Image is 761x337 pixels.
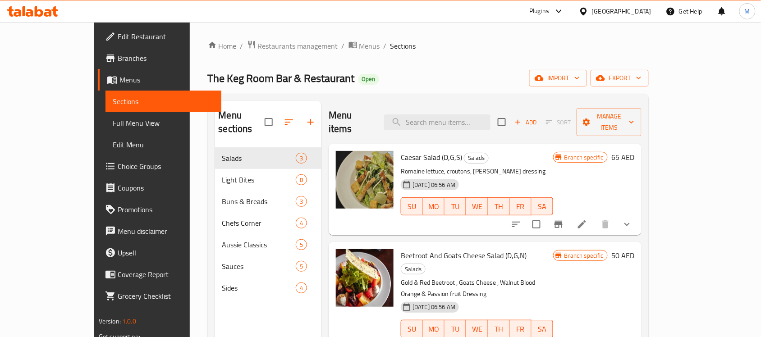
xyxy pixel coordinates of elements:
h6: 65 AED [611,151,634,164]
span: TU [448,200,463,213]
span: Coupons [118,182,214,193]
span: TH [492,323,506,336]
span: SU [405,200,419,213]
span: Select all sections [259,113,278,132]
div: Plugins [529,6,549,17]
span: 4 [296,284,307,292]
button: Manage items [577,108,642,136]
button: MO [423,197,445,215]
div: Buns & Breads [222,196,296,207]
span: Coverage Report [118,269,214,280]
button: delete [595,214,616,235]
span: M [745,6,750,16]
span: Sauces [222,261,296,272]
span: TU [448,323,463,336]
span: 1.0.0 [122,315,136,327]
span: Menu disclaimer [118,226,214,237]
p: Gold & Red Beetroot , Goats Cheese , Walnut Blood Orange & Passion fruit Dressing [401,277,553,300]
button: SA [532,197,553,215]
div: items [296,153,307,164]
span: Salads [464,153,488,163]
span: MO [426,323,441,336]
div: Sides4 [215,277,322,299]
a: Menu disclaimer [98,220,221,242]
span: Manage items [584,111,634,133]
p: Romaine lettuce, croutons, [PERSON_NAME] dressing [401,166,553,177]
a: Coverage Report [98,264,221,285]
span: The Keg Room Bar & Restaurant [208,68,355,88]
span: [DATE] 06:56 AM [409,181,459,189]
a: Full Menu View [105,112,221,134]
a: Sections [105,91,221,112]
span: 5 [296,262,307,271]
span: Edit Restaurant [118,31,214,42]
div: Aussie Classics5 [215,234,322,255]
span: Select to update [527,215,546,234]
span: Version: [99,315,121,327]
span: 4 [296,219,307,228]
span: SU [405,323,419,336]
span: [DATE] 06:56 AM [409,303,459,311]
img: Caesar Salad (D,G,S) [336,151,394,209]
span: Branches [118,53,214,64]
button: show more [616,214,638,235]
button: WE [466,197,488,215]
span: export [598,73,642,84]
div: Salads [464,153,489,164]
span: Promotions [118,204,214,215]
span: 3 [296,197,307,206]
span: Chefs Corner [222,218,296,228]
span: SA [535,200,550,213]
span: Light Bites [222,174,296,185]
span: Aussie Classics [222,239,296,250]
span: Select section first [540,115,577,129]
div: Sides [222,282,296,293]
div: items [296,174,307,185]
div: items [296,218,307,228]
a: Edit menu item [577,219,587,230]
h2: Menu sections [219,109,265,136]
span: Upsell [118,247,214,258]
svg: Show Choices [622,219,633,230]
button: SU [401,197,423,215]
span: Open [358,75,379,83]
a: Restaurants management [247,40,338,52]
span: Branch specific [561,153,607,162]
button: TH [488,197,510,215]
span: Select section [492,113,511,132]
span: 8 [296,176,307,184]
li: / [384,41,387,51]
a: Home [208,41,237,51]
a: Menus [98,69,221,91]
input: search [384,114,491,130]
span: Add item [511,115,540,129]
div: Light Bites8 [215,169,322,191]
span: Add [513,117,538,128]
span: 3 [296,154,307,163]
div: Salads3 [215,147,322,169]
img: Beetroot And Goats Cheese Salad (D,G,N) [336,249,394,307]
span: Beetroot And Goats Cheese Salad (D,G,N) [401,249,527,262]
button: Add section [300,111,321,133]
button: sort-choices [505,214,527,235]
span: Menus [359,41,380,51]
span: MO [426,200,441,213]
span: Salads [401,264,425,274]
a: Menus [348,40,380,52]
span: FR [513,323,528,336]
div: Buns & Breads3 [215,191,322,212]
span: FR [513,200,528,213]
a: Edit Restaurant [98,26,221,47]
button: TU [445,197,466,215]
span: Salads [222,153,296,164]
div: Sauces5 [215,255,322,277]
span: Menus [119,74,214,85]
h6: 50 AED [611,249,634,262]
span: Full Menu View [113,118,214,128]
div: items [296,239,307,250]
button: Add [511,115,540,129]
